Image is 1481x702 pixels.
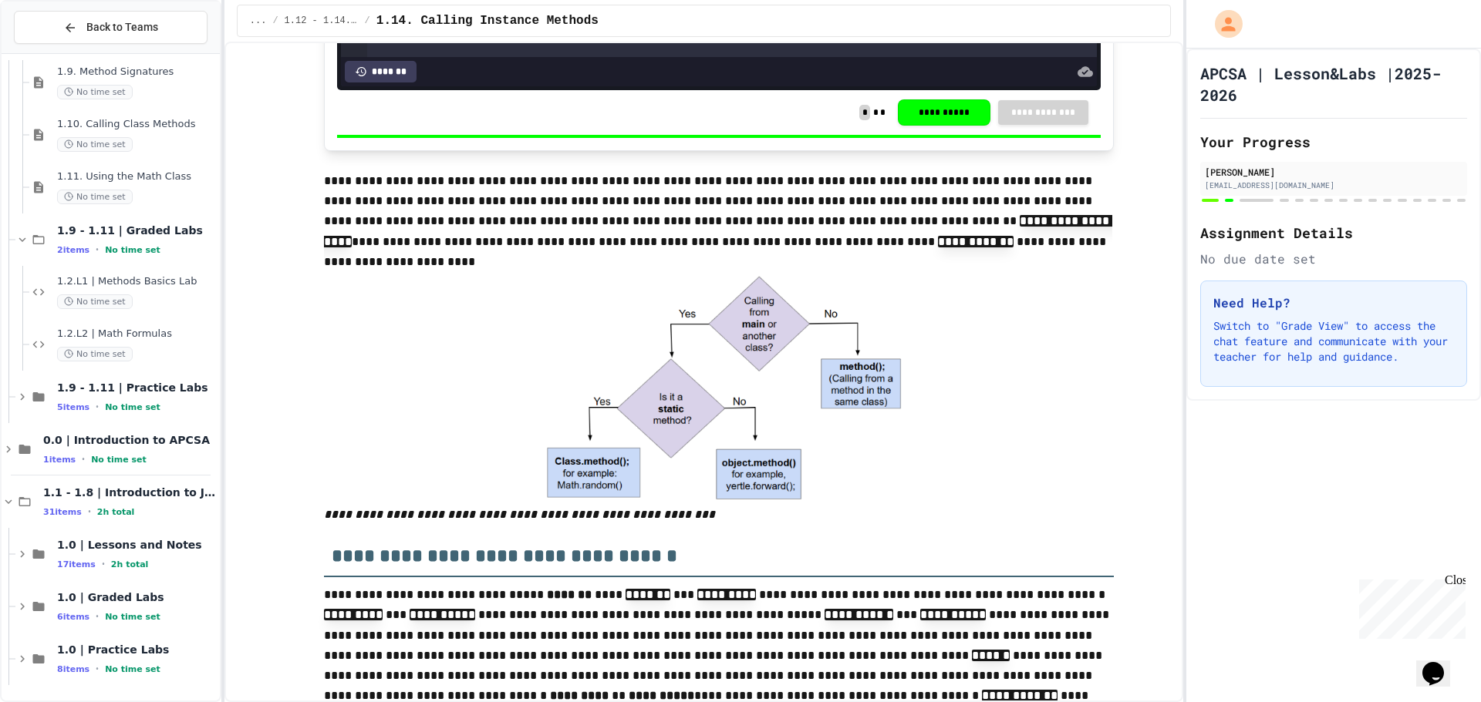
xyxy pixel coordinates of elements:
[1416,640,1466,687] iframe: chat widget
[91,455,147,465] span: No time set
[57,590,217,604] span: 1.0 | Graded Labs
[96,401,99,413] span: •
[57,118,217,131] span: 1.10. Calling Class Methods
[57,538,217,552] span: 1.0 | Lessons and Notes
[43,485,217,499] span: 1.1 - 1.8 | Introduction to Java
[376,12,599,30] span: 1.14. Calling Instance Methods
[57,223,217,237] span: 1.9 - 1.11 | Graded Labs
[57,170,217,183] span: 1.11. Using the Math Class
[105,612,160,622] span: No time set
[88,506,91,518] span: •
[6,6,106,98] div: Chat with us now!Close
[1200,131,1467,153] h2: Your Progress
[57,245,89,255] span: 2 items
[1200,250,1467,268] div: No due date set
[111,559,149,569] span: 2h total
[97,507,135,517] span: 2h total
[96,610,99,623] span: •
[57,65,217,79] span: 1.9. Method Signatures
[105,664,160,674] span: No time set
[57,612,89,622] span: 6 items
[1353,573,1466,639] iframe: chat widget
[285,15,359,27] span: 1.12 - 1.14. | Lessons and Notes
[43,433,217,447] span: 0.0 | Introduction to APCSA
[105,245,160,255] span: No time set
[57,664,89,674] span: 8 items
[250,15,267,27] span: ...
[57,327,217,341] span: 1.2.L2 | Math Formulas
[43,455,76,465] span: 1 items
[57,347,133,361] span: No time set
[96,663,99,675] span: •
[57,559,96,569] span: 17 items
[57,85,133,99] span: No time set
[57,294,133,309] span: No time set
[365,15,370,27] span: /
[57,402,89,412] span: 5 items
[57,643,217,657] span: 1.0 | Practice Labs
[1200,62,1467,106] h1: APCSA | Lesson&Labs |2025-2026
[14,11,207,44] button: Back to Teams
[1205,165,1462,179] div: [PERSON_NAME]
[1200,222,1467,244] h2: Assignment Details
[57,190,133,204] span: No time set
[1213,318,1454,364] p: Switch to "Grade View" to access the chat feature and communicate with your teacher for help and ...
[105,402,160,412] span: No time set
[57,137,133,152] span: No time set
[86,19,158,35] span: Back to Teams
[272,15,278,27] span: /
[82,453,85,465] span: •
[1199,6,1247,42] div: My Account
[1213,294,1454,312] h3: Need Help?
[102,558,105,570] span: •
[1205,180,1462,191] div: [EMAIL_ADDRESS][DOMAIN_NAME]
[57,275,217,288] span: 1.2.L1 | Methods Basics Lab
[96,244,99,256] span: •
[43,507,82,517] span: 31 items
[57,381,217,395] span: 1.9 - 1.11 | Practice Labs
